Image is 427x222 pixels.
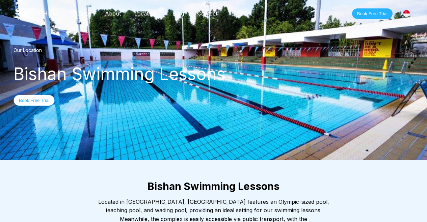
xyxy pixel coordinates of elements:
[14,95,55,106] button: Book Free Trial
[399,6,413,21] div: [GEOGRAPHIC_DATA]
[14,47,413,53] div: Our Location
[14,64,413,84] div: Bishan Swimming Lessons
[166,10,191,17] a: Blog
[352,8,393,19] button: Book Free Trial
[403,10,410,17] img: Singapore
[98,10,128,17] a: About
[191,10,224,17] a: Contact
[65,10,98,17] a: Classes
[36,10,65,17] a: Home
[128,10,166,17] a: Locations
[14,8,26,18] img: The Swim Starter Logo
